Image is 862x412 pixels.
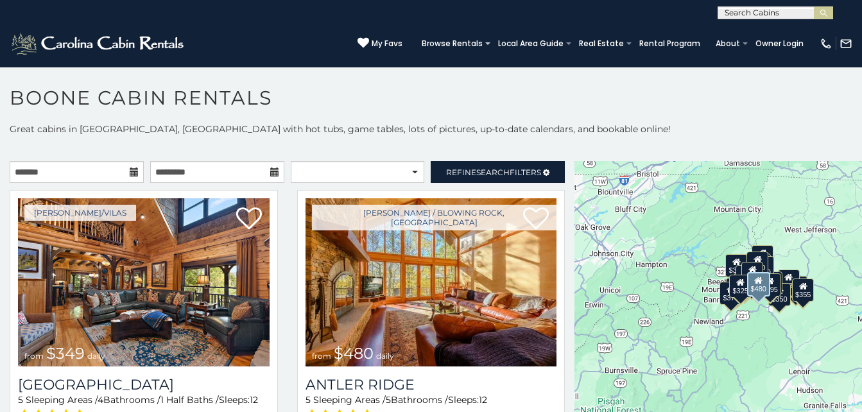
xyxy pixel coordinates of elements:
span: $349 [46,344,85,363]
img: phone-regular-white.png [820,37,832,50]
div: $375 [720,282,742,305]
span: 5 [18,394,23,406]
span: 4 [98,394,103,406]
a: About [709,35,746,53]
img: Antler Ridge [306,198,557,366]
span: 5 [386,394,391,406]
div: $525 [752,245,773,268]
img: Diamond Creek Lodge [18,198,270,366]
span: $480 [334,344,374,363]
img: White-1-2.png [10,31,187,56]
span: Refine Filters [446,167,541,177]
span: daily [87,351,105,361]
div: $480 [747,272,770,296]
a: Antler Ridge [306,376,557,393]
a: [GEOGRAPHIC_DATA] [18,376,270,393]
div: $325 [730,275,752,298]
span: 12 [250,394,258,406]
img: mail-regular-white.png [840,37,852,50]
span: from [312,351,331,361]
div: $930 [778,270,800,293]
a: Real Estate [573,35,630,53]
span: from [24,351,44,361]
a: Add to favorites [236,206,262,233]
span: daily [376,351,394,361]
a: Rental Program [633,35,707,53]
span: Search [476,167,510,177]
div: $210 [741,262,763,285]
div: $395 [734,272,756,295]
div: $355 [792,279,814,302]
a: Browse Rentals [415,35,489,53]
a: Owner Login [749,35,810,53]
a: Diamond Creek Lodge from $349 daily [18,198,270,366]
span: 1 Half Baths / [160,394,219,406]
a: Local Area Guide [492,35,570,53]
h3: Diamond Creek Lodge [18,376,270,393]
div: $305 [726,254,748,277]
a: RefineSearchFilters [431,161,565,183]
span: 5 [306,394,311,406]
a: Antler Ridge from $480 daily [306,198,557,366]
span: My Favs [372,38,402,49]
a: [PERSON_NAME] / Blowing Rock, [GEOGRAPHIC_DATA] [312,205,557,230]
span: 12 [479,394,487,406]
a: [PERSON_NAME]/Vilas [24,205,136,221]
a: My Favs [358,37,402,50]
div: $320 [746,252,768,275]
